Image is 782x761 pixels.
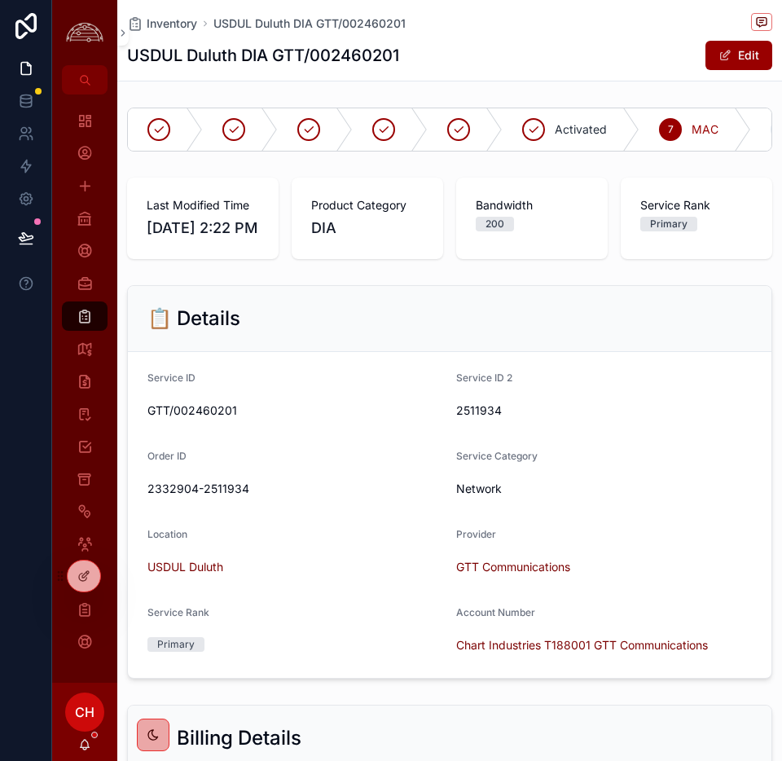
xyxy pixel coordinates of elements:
span: CH [75,702,94,722]
span: Last Modified Time [147,197,259,213]
h2: 💲 Billing Details [147,725,301,751]
img: App logo [62,20,108,46]
span: Order ID [147,450,187,462]
span: Activated [555,121,607,138]
div: scrollable content [52,95,117,678]
a: GTT Communications [456,559,570,575]
a: Chart Industries T188001 GTT Communications [456,637,708,653]
span: 2511934 [456,402,752,419]
span: GTT/002460201 [147,402,443,419]
span: Service Rank [147,606,209,618]
span: 7 [668,123,674,136]
span: Network [456,481,502,497]
span: Location [147,528,187,540]
span: 2332904-2511934 [147,481,443,497]
span: MAC [692,121,718,138]
span: Provider [456,528,496,540]
span: DIA [311,217,336,240]
div: 200 [485,217,504,231]
span: Service ID [147,372,195,384]
button: Edit [705,41,772,70]
span: Inventory [147,15,197,32]
span: Bandwidth [476,197,588,213]
a: Inventory [127,15,197,32]
div: Primary [650,217,688,231]
span: Account Number [456,606,535,618]
h1: USDUL Duluth DIA GTT/002460201 [127,44,399,67]
span: Product Category [311,197,424,213]
div: Primary [157,637,195,652]
span: Service Rank [640,197,753,213]
span: Service ID 2 [456,372,512,384]
h2: 📋 Details [147,306,240,332]
a: USDUL Duluth [147,559,223,575]
span: Service Category [456,450,538,462]
a: USDUL Duluth DIA GTT/002460201 [213,15,406,32]
span: [DATE] 2:22 PM [147,217,259,240]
